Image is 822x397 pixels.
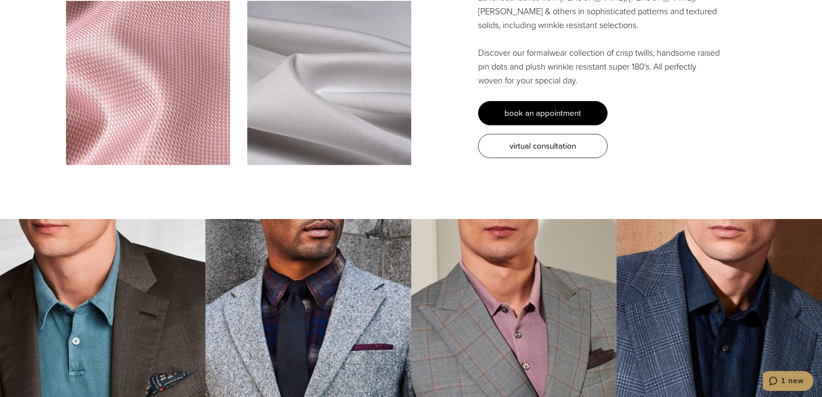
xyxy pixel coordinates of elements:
[763,371,813,393] iframe: Opens a widget where you can chat to one of our agents
[510,140,576,152] span: virtual consultation
[247,1,411,165] img: Alumo white twill fabric swatch.
[478,101,608,125] a: book an appointment
[478,134,608,158] a: virtual consultation
[504,107,581,119] span: book an appointment
[66,1,230,165] img: Alumo light pink dobby fabric swatch.
[478,46,720,87] p: Discover our formalwear collection of crisp twills, handsome raised pin dots and plush wrinkle re...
